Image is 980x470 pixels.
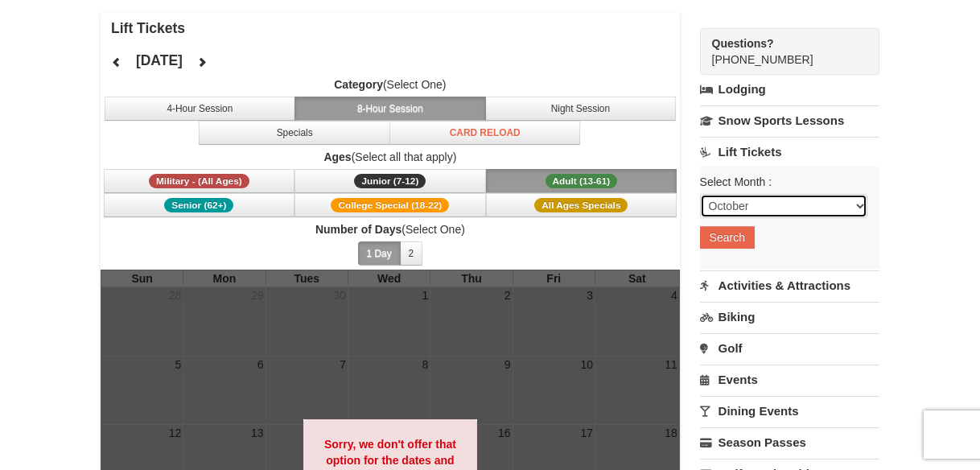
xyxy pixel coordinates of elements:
span: Junior (7-12) [354,174,426,188]
button: Senior (62+) [104,193,295,217]
button: Card Reload [389,121,581,145]
button: Search [700,226,755,249]
strong: Number of Days [315,223,401,236]
h4: Lift Tickets [111,20,680,36]
strong: Ages [323,150,351,163]
button: Specials [199,121,390,145]
button: College Special (18-22) [294,193,486,217]
button: Military - (All Ages) [104,169,295,193]
strong: Questions? [712,37,774,50]
strong: Category [334,78,383,91]
a: Lift Tickets [700,137,879,167]
h4: [DATE] [136,52,183,68]
a: Events [700,365,879,394]
button: Junior (7-12) [294,169,486,193]
label: Select Month : [700,174,867,190]
span: [PHONE_NUMBER] [712,35,850,66]
a: Snow Sports Lessons [700,105,879,135]
label: (Select One) [101,221,680,237]
button: 2 [400,241,423,266]
a: Lodging [700,75,879,104]
span: Adult (13-61) [546,174,618,188]
span: Senior (62+) [164,198,233,212]
span: Military - (All Ages) [149,174,249,188]
a: Biking [700,302,879,332]
button: 4-Hour Session [105,97,296,121]
button: All Ages Specials [486,193,677,217]
span: College Special (18-22) [331,198,449,212]
a: Golf [700,333,879,363]
button: 1 Day [358,241,401,266]
label: (Select One) [101,76,680,93]
a: Dining Events [700,396,879,426]
span: All Ages Specials [534,198,628,212]
label: (Select all that apply) [101,149,680,165]
button: Night Session [485,97,677,121]
button: Adult (13-61) [486,169,677,193]
a: Activities & Attractions [700,270,879,300]
button: 8-Hour Session [294,97,486,121]
a: Season Passes [700,427,879,457]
